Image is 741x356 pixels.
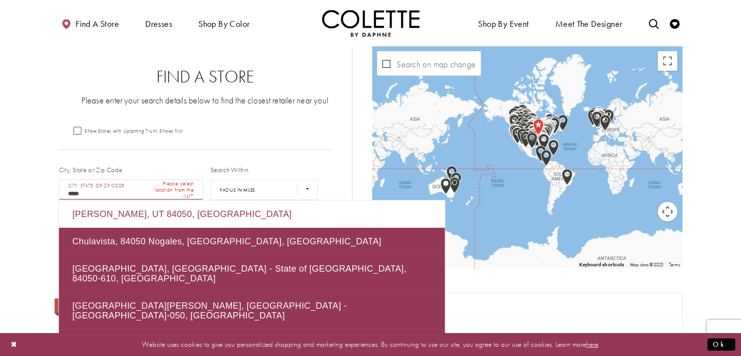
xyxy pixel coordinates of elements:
[70,338,671,351] p: Website uses cookies to give you personalized shopping and marketing experiences. By continuing t...
[658,202,677,221] button: Map camera controls
[707,338,735,351] button: Submit Dialog
[143,10,174,37] span: Dresses
[372,46,682,268] div: Map with store locations
[475,10,531,37] span: Shop By Event
[669,261,680,268] a: Terms (opens in new tab)
[59,292,445,329] div: [GEOGRAPHIC_DATA][PERSON_NAME], [GEOGRAPHIC_DATA] - [GEOGRAPHIC_DATA]-050, [GEOGRAPHIC_DATA]
[78,67,333,87] h2: Find a Store
[579,261,624,268] button: Keyboard shortcuts
[196,10,252,37] span: Shop by color
[586,339,598,349] a: here
[145,19,172,29] span: Dresses
[478,19,529,29] span: Shop By Event
[646,10,661,37] a: Toggle search
[555,19,623,29] span: Meet the designer
[6,336,22,353] button: Close Dialog
[322,10,419,37] a: Visit Home Page
[76,19,119,29] span: Find a store
[210,179,318,200] select: Radius In Miles
[553,10,625,37] a: Meet the designer
[210,165,248,175] label: Search Within
[198,19,249,29] span: Shop by color
[322,10,419,37] img: Colette by Daphne
[658,51,677,71] button: Toggle fullscreen view
[59,165,123,175] label: City, State or Zip Code
[59,10,121,37] a: Find a store
[59,179,204,200] input: City, State, or ZIP Code
[630,261,663,268] span: Map data ©2025
[78,94,333,106] p: Please enter your search details below to find the closest retailer near you!
[59,228,445,255] div: Chulavista, 84050 Nogales, [GEOGRAPHIC_DATA], [GEOGRAPHIC_DATA]
[59,255,445,292] div: [GEOGRAPHIC_DATA], [GEOGRAPHIC_DATA] - State of [GEOGRAPHIC_DATA], 84050-610, [GEOGRAPHIC_DATA]
[667,10,682,37] a: Check Wishlist
[59,200,445,228] div: [PERSON_NAME], UT 84050, [GEOGRAPHIC_DATA]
